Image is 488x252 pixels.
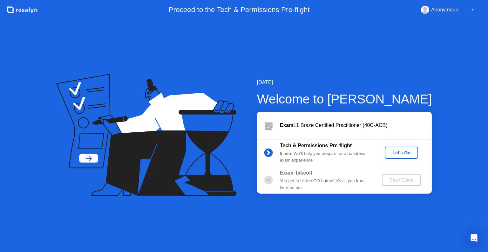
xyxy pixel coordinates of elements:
b: 5 min [280,151,291,156]
b: Exam Takeoff [280,170,313,176]
button: Start Exam [382,174,421,186]
b: Exam [280,123,294,128]
div: : We’ll help you prepare for a no-stress exam experience [280,150,371,163]
b: Tech & Permissions Pre-flight [280,143,352,148]
button: Let's Go [385,147,418,159]
div: ▼ [471,6,474,14]
div: Start Exam [384,177,418,182]
div: Welcome to [PERSON_NAME] [257,90,432,109]
div: [DATE] [257,79,432,86]
div: Anonymous [431,6,458,14]
div: L1 Braze Certified Practitioner (40C-ACB) [280,122,432,129]
div: You get to hit the GO button! It’s all you from here on out [280,178,371,191]
div: Let's Go [387,150,416,155]
div: Open Intercom Messenger [466,230,482,246]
